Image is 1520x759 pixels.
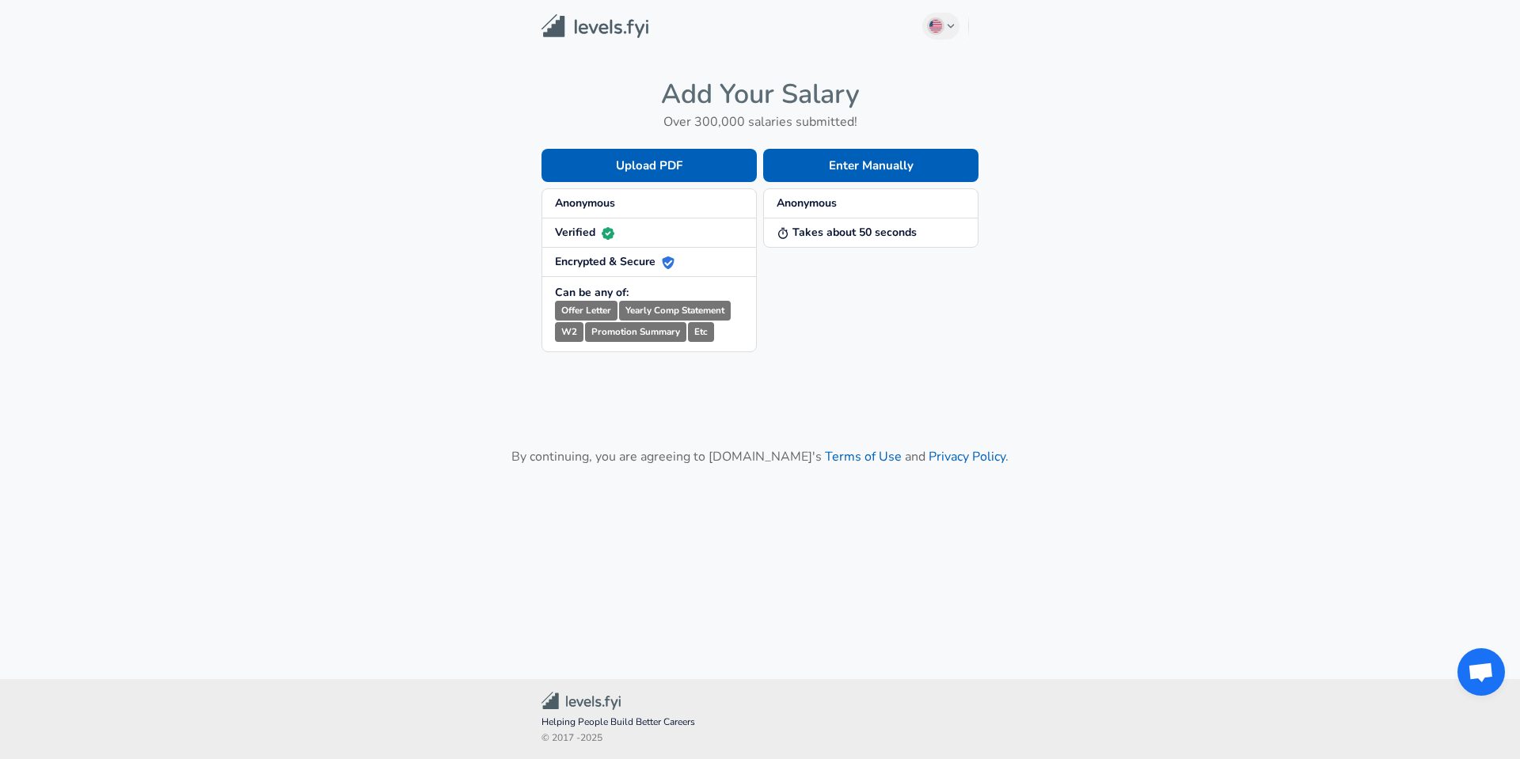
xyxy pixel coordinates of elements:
img: Levels.fyi Community [541,692,621,710]
strong: Verified [555,225,614,240]
div: Open chat [1457,648,1505,696]
button: Enter Manually [763,149,978,182]
strong: Encrypted & Secure [555,254,674,269]
small: W2 [555,322,583,342]
img: English (US) [929,20,942,32]
small: Yearly Comp Statement [619,301,731,321]
a: Privacy Policy [929,448,1005,465]
button: English (US) [922,13,960,40]
strong: Anonymous [555,195,615,211]
strong: Anonymous [777,195,837,211]
img: Levels.fyi [541,14,648,39]
small: Promotion Summary [585,322,686,342]
h4: Add Your Salary [541,78,978,111]
strong: Can be any of: [555,285,629,300]
small: Etc [688,322,714,342]
strong: Takes about 50 seconds [777,225,917,240]
h6: Over 300,000 salaries submitted! [541,111,978,133]
button: Upload PDF [541,149,757,182]
span: Helping People Build Better Careers [541,715,978,731]
a: Terms of Use [825,448,902,465]
small: Offer Letter [555,301,617,321]
span: © 2017 - 2025 [541,731,978,746]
